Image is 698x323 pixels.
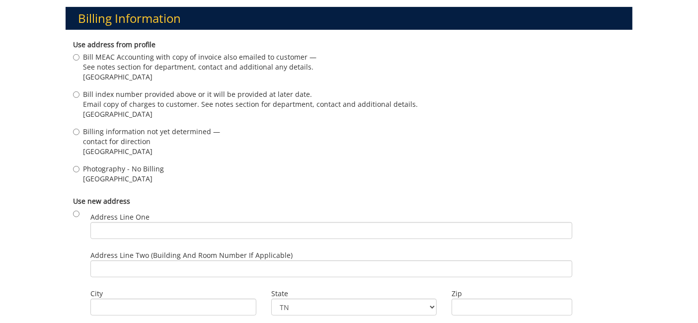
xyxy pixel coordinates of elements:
[73,40,155,49] b: Use address from profile
[66,7,632,30] h3: Billing Information
[73,166,79,172] input: Photography - No Billing [GEOGRAPHIC_DATA]
[83,89,418,99] span: Bill index number provided above or it will be provided at later date.
[452,299,572,316] input: Zip
[90,260,572,277] input: Address Line Two (Building and Room Number if applicable)
[90,250,572,277] label: Address Line Two (Building and Room Number if applicable)
[83,147,220,157] span: [GEOGRAPHIC_DATA]
[73,196,130,206] b: Use new address
[83,164,164,174] span: Photography - No Billing
[83,109,418,119] span: [GEOGRAPHIC_DATA]
[83,72,316,82] span: [GEOGRAPHIC_DATA]
[83,127,220,137] span: Billing information not yet determined —
[73,129,79,135] input: Billing information not yet determined — contact for direction [GEOGRAPHIC_DATA]
[452,289,572,299] label: Zip
[271,289,437,299] label: State
[83,137,220,147] span: contact for direction
[90,222,572,239] input: Address Line One
[90,299,256,316] input: City
[73,54,79,61] input: Bill MEAC Accounting with copy of invoice also emailed to customer — See notes section for depart...
[83,99,418,109] span: Email copy of charges to customer. See notes section for department, contact and additional details.
[73,91,79,98] input: Bill index number provided above or it will be provided at later date. Email copy of charges to c...
[83,62,316,72] span: See notes section for department, contact and additional any details.
[90,212,572,239] label: Address Line One
[90,289,256,299] label: City
[83,52,316,62] span: Bill MEAC Accounting with copy of invoice also emailed to customer —
[83,174,164,184] span: [GEOGRAPHIC_DATA]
